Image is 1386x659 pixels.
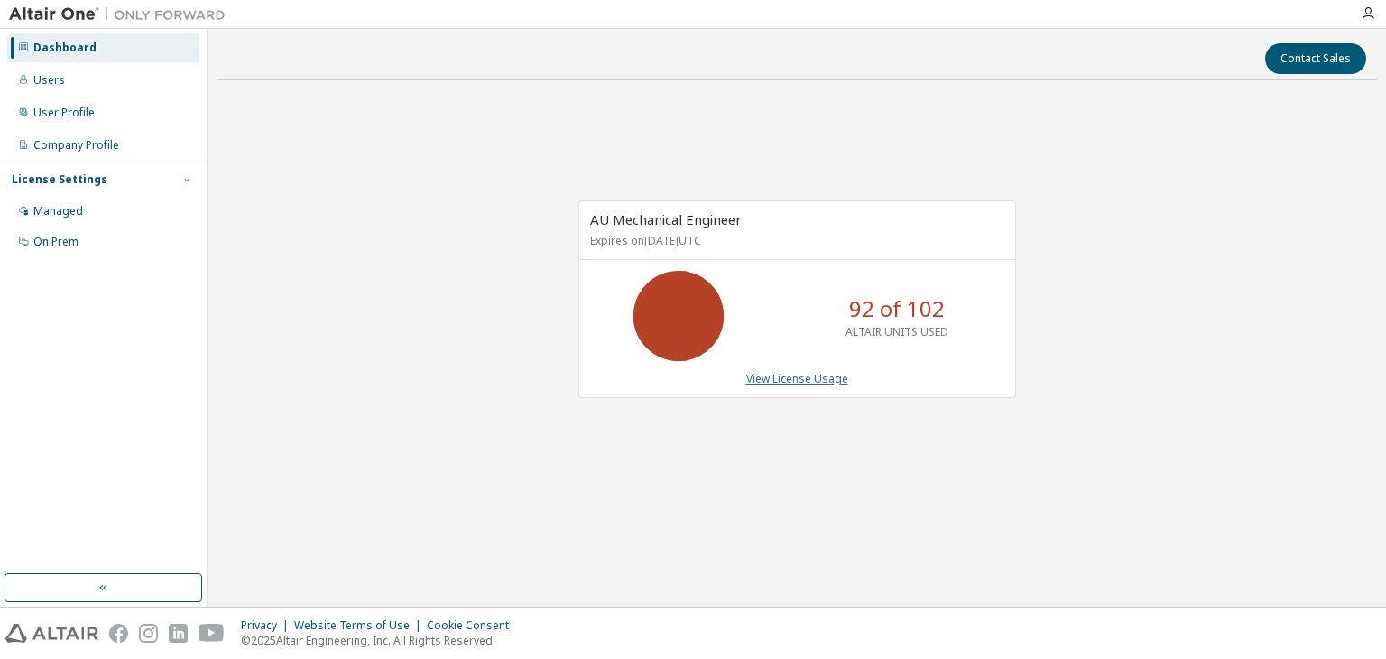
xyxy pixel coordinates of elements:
a: View License Usage [746,371,848,386]
img: youtube.svg [199,624,225,643]
div: Website Terms of Use [294,618,427,633]
p: 92 of 102 [849,293,945,324]
div: License Settings [12,172,107,187]
div: Dashboard [33,41,97,55]
img: altair_logo.svg [5,624,98,643]
img: linkedin.svg [169,624,188,643]
p: Expires on [DATE] UTC [590,233,1000,248]
div: User Profile [33,106,95,120]
div: Company Profile [33,138,119,153]
img: facebook.svg [109,624,128,643]
p: ALTAIR UNITS USED [845,324,948,339]
p: © 2025 Altair Engineering, Inc. All Rights Reserved. [241,633,520,648]
div: Managed [33,204,83,218]
span: AU Mechanical Engineer [590,210,742,228]
div: Users [33,73,65,88]
div: On Prem [33,235,79,249]
div: Cookie Consent [427,618,520,633]
img: instagram.svg [139,624,158,643]
button: Contact Sales [1265,43,1366,74]
div: Privacy [241,618,294,633]
img: Altair One [9,5,235,23]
